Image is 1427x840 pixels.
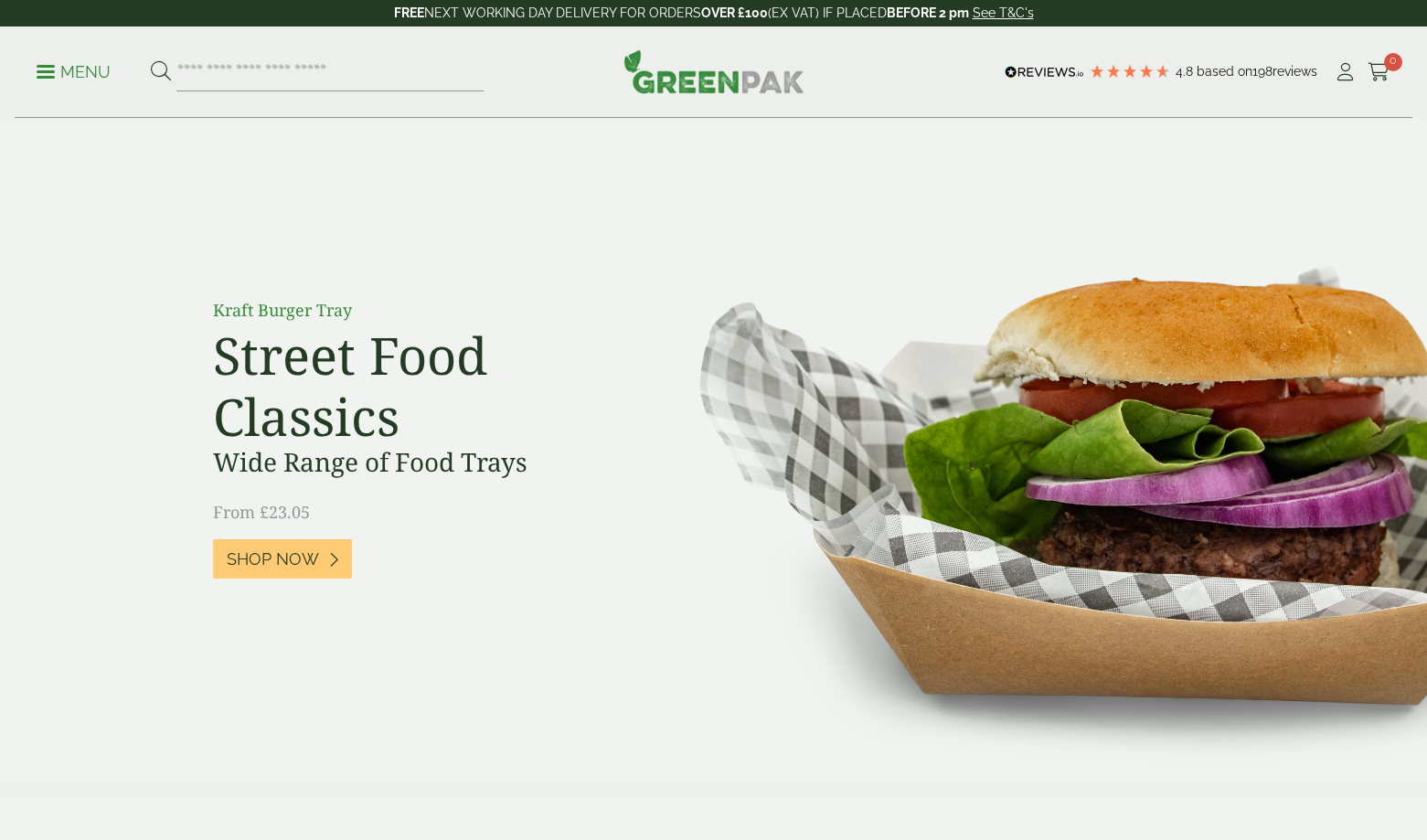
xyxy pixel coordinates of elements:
[1334,63,1357,81] i: My Account
[1384,53,1402,71] span: 0
[213,324,624,447] h2: Street Food Classics
[394,5,424,20] strong: FREE
[213,501,310,523] span: From £23.05
[642,119,1427,783] img: Street Food Classics
[1005,66,1084,79] img: REVIEWS.io
[973,5,1034,20] a: See T&C's
[37,61,111,80] a: Menu
[1197,64,1252,79] span: Based on
[227,549,319,569] span: Shop Now
[623,49,804,93] img: GreenPak Supplies
[701,5,768,20] strong: OVER £100
[1252,64,1273,79] span: 198
[1368,58,1390,86] a: 0
[887,5,969,20] strong: BEFORE 2 pm
[1273,64,1317,79] span: reviews
[37,61,111,83] p: Menu
[213,447,624,478] h3: Wide Range of Food Trays
[1176,64,1197,79] span: 4.8
[1089,63,1171,80] div: 4.79 Stars
[213,298,624,323] p: Kraft Burger Tray
[1368,63,1390,81] i: Cart
[213,539,352,579] a: Shop Now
